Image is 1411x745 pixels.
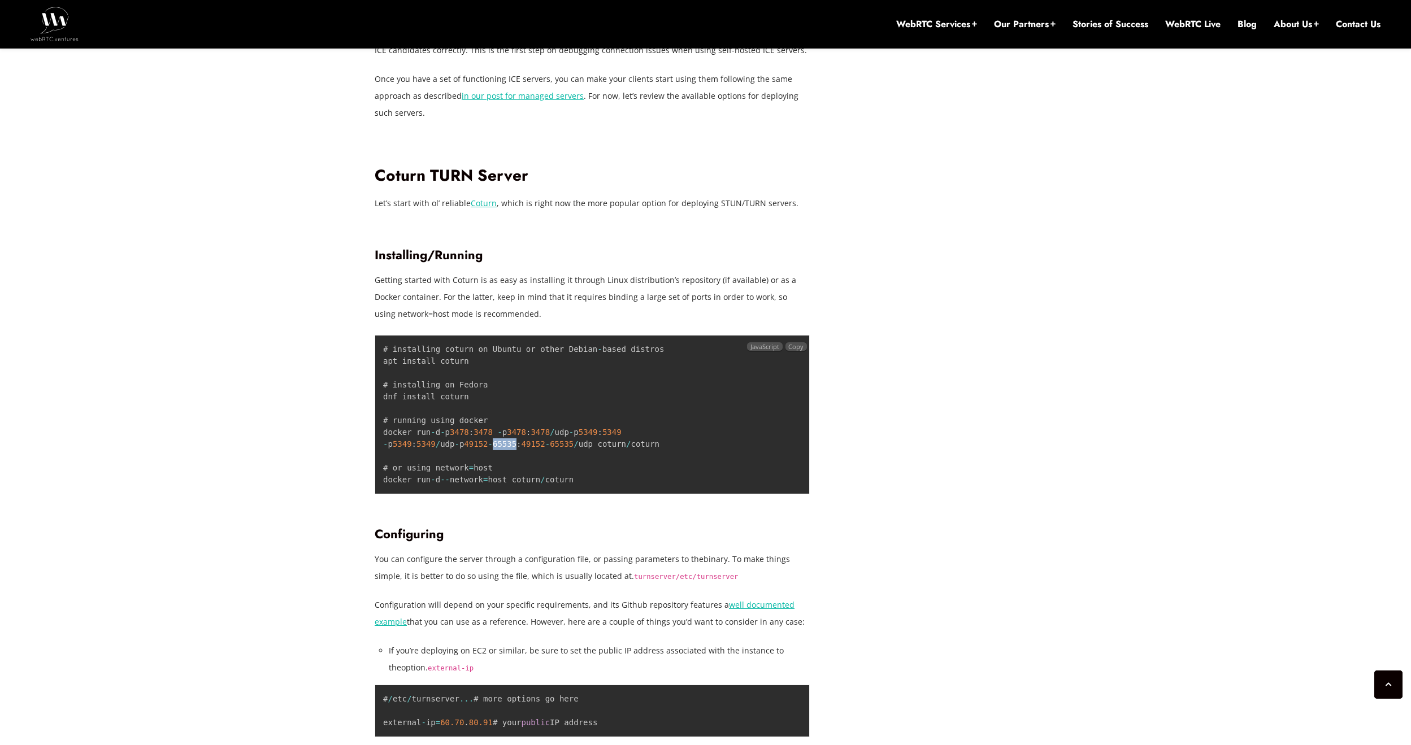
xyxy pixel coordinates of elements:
[994,18,1056,31] a: Our Partners
[375,166,810,186] h2: Coturn TURN Server
[375,526,810,542] h3: Configuring
[1336,18,1380,31] a: Contact Us
[602,428,622,437] span: 5349
[531,428,550,437] span: 3478
[1073,18,1148,31] a: Stories of Success
[464,718,468,727] span: .
[388,694,392,703] span: /
[634,573,676,581] code: turnserver
[545,439,550,448] span: -
[483,475,488,484] span: =
[375,195,810,212] p: Let’s start with ol’ reliable , which is right now the more popular option for deploying STUN/TUR...
[488,439,493,448] span: -
[428,664,474,672] code: external-ip
[383,345,664,484] code: # installing coturn on Ubuntu or other Debian based distros apt install coturn # installing on Fe...
[407,694,411,703] span: /
[436,439,440,448] span: /
[526,428,531,437] span: :
[550,439,574,448] span: 65535
[469,428,474,437] span: :
[469,718,493,727] span: 80.91
[516,439,521,448] span: :
[626,439,631,448] span: /
[31,7,79,41] img: WebRTC.ventures
[497,428,502,437] span: -
[597,345,602,354] span: -
[471,198,497,208] a: Coturn
[421,718,426,727] span: -
[416,439,436,448] span: 5349
[440,428,445,437] span: -
[431,428,435,437] span: -
[431,475,435,484] span: -
[440,718,464,727] span: 60.70
[1238,18,1257,31] a: Blog
[375,71,810,121] p: Once you have a set of functioning ICE servers, you can make your clients start using them follow...
[507,428,526,437] span: 3478
[788,342,804,351] span: Copy
[389,645,784,673] font: If you’re deploying on EC2 or similar, be sure to set the public IP address associated with the i...
[597,428,602,437] span: :
[785,342,807,351] button: Copy
[375,599,794,627] a: well documented example
[469,463,474,472] span: =
[522,718,550,727] span: public
[436,718,440,727] span: =
[375,554,790,581] font: You can configure the server through a configuration file, or passing parameters to the binary. T...
[550,428,554,437] span: /
[522,439,545,448] span: 49152
[1274,18,1319,31] a: About Us
[493,439,516,448] span: 65535
[1165,18,1221,31] a: WebRTC Live
[574,439,578,448] span: /
[747,342,782,351] span: JavaScript
[474,428,493,437] span: 3478
[375,272,810,323] p: Getting started with Coturn is as easy as installing it through Linux distribution’s repository (...
[579,428,598,437] span: 5349
[383,439,388,448] span: -
[450,428,469,437] span: 3478
[464,439,488,448] span: 49152
[676,573,739,581] code: /etc/turnserver
[459,694,474,703] span: ...
[454,439,459,448] span: -
[375,596,810,630] p: Configuration will depend on your specific requirements, and its Github repository features a tha...
[393,439,412,448] span: 5349
[569,428,574,437] span: -
[896,18,977,31] a: WebRTC Services
[383,694,597,727] code: # etc turnserver # more options go here external ip # your IP address
[462,90,584,101] a: in our post for managed servers
[540,475,545,484] span: /
[412,439,416,448] span: :
[440,475,450,484] span: --
[375,247,810,263] h3: Installing/Running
